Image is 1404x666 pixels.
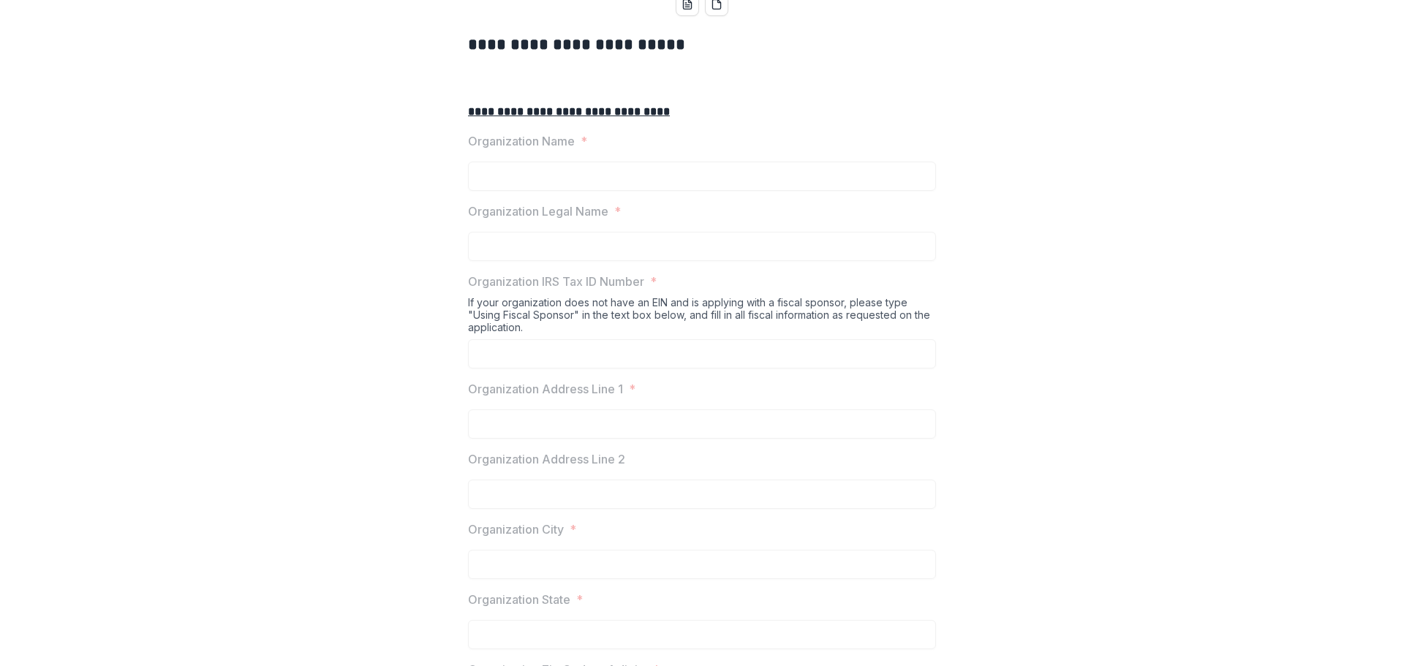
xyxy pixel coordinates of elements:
p: Organization Address Line 1 [468,380,623,398]
p: Organization IRS Tax ID Number [468,273,644,290]
p: Organization Address Line 2 [468,450,625,468]
p: Organization City [468,521,564,538]
p: Organization Legal Name [468,203,608,220]
p: Organization Name [468,132,575,150]
p: Organization State [468,591,570,608]
div: If your organization does not have an EIN and is applying with a fiscal sponsor, please type "Usi... [468,296,936,339]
